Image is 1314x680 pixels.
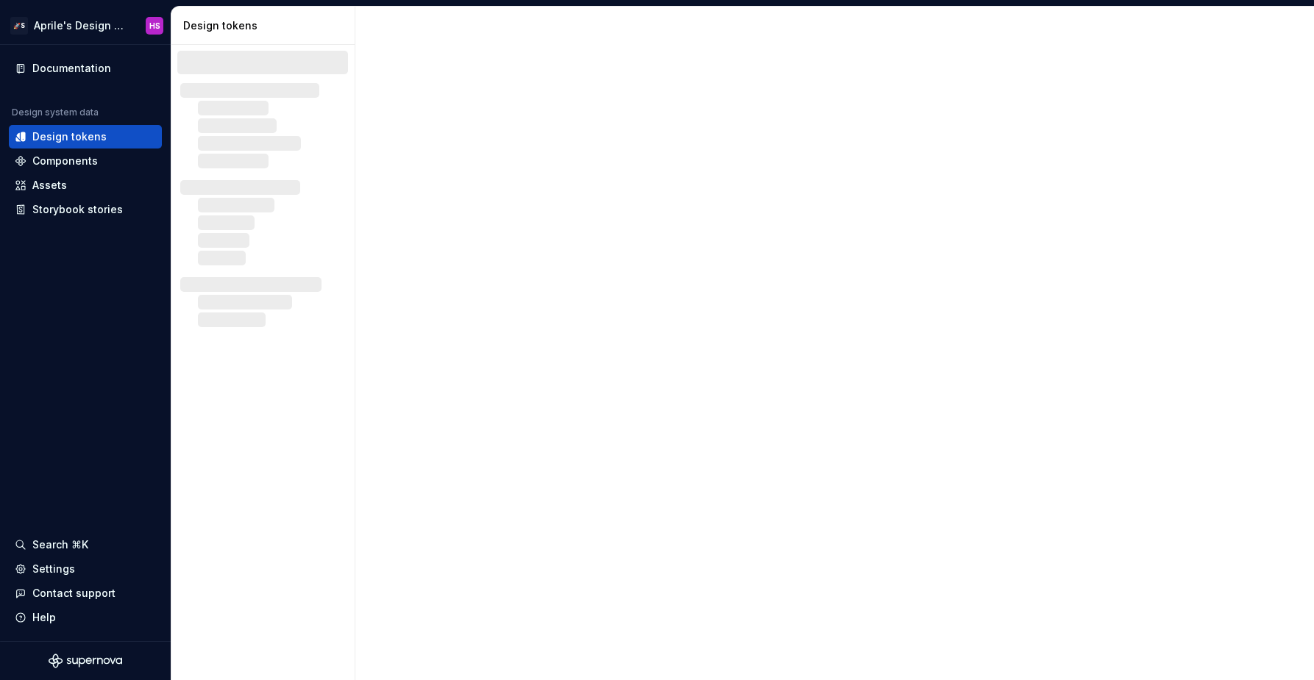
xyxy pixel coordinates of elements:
[10,17,28,35] div: 🚀S
[9,149,162,173] a: Components
[32,154,98,168] div: Components
[149,20,160,32] div: HS
[9,557,162,581] a: Settings
[9,57,162,80] a: Documentation
[3,10,168,41] button: 🚀SAprile's Design SystemHS
[9,581,162,605] button: Contact support
[183,18,349,33] div: Design tokens
[9,198,162,221] a: Storybook stories
[12,107,99,118] div: Design system data
[32,129,107,144] div: Design tokens
[32,562,75,576] div: Settings
[32,537,88,552] div: Search ⌘K
[9,125,162,148] a: Design tokens
[32,610,56,625] div: Help
[32,586,116,601] div: Contact support
[9,606,162,629] button: Help
[32,178,67,193] div: Assets
[9,173,162,197] a: Assets
[32,202,123,217] div: Storybook stories
[32,61,111,76] div: Documentation
[49,654,122,668] svg: Supernova Logo
[34,18,128,33] div: Aprile's Design System
[9,533,162,556] button: Search ⌘K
